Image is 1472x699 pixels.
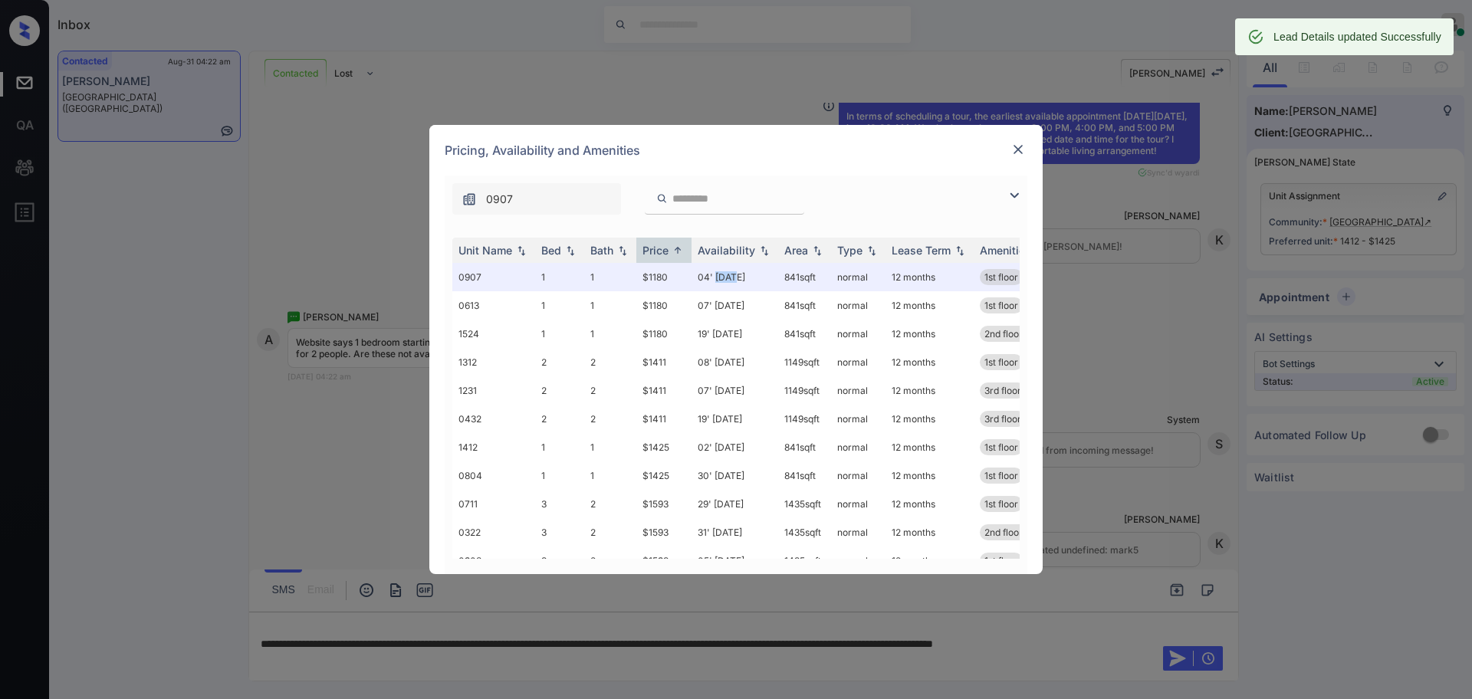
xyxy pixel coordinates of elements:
td: 2 [584,546,636,575]
td: normal [831,433,886,461]
td: 0322 [452,518,535,546]
span: 2nd floor [984,328,1023,340]
td: 2 [535,405,584,433]
td: 12 months [886,405,974,433]
td: 07' [DATE] [692,291,778,320]
td: 1149 sqft [778,376,831,405]
td: $1180 [636,263,692,291]
td: normal [831,320,886,348]
span: 1st floor [984,441,1018,453]
td: normal [831,461,886,490]
td: 1312 [452,348,535,376]
td: 08' [DATE] [692,348,778,376]
img: close [1010,142,1026,157]
td: 2 [535,376,584,405]
td: 12 months [886,348,974,376]
div: Bed [541,244,561,257]
td: 1 [535,433,584,461]
td: 1412 [452,433,535,461]
td: 1524 [452,320,535,348]
div: Area [784,244,808,257]
span: 1st floor [984,300,1018,311]
td: normal [831,546,886,575]
span: 1st floor [984,555,1018,566]
td: 05' [DATE] [692,546,778,575]
span: 1st floor [984,356,1018,368]
img: icon-zuma [656,192,668,205]
div: Type [837,244,863,257]
td: 30' [DATE] [692,461,778,490]
td: $1593 [636,518,692,546]
td: $1425 [636,461,692,490]
div: Lead Details updated Successfully [1273,23,1441,51]
td: 2 [584,518,636,546]
td: 1 [535,291,584,320]
td: 1 [584,433,636,461]
td: 3 [535,518,584,546]
td: 12 months [886,263,974,291]
td: 841 sqft [778,320,831,348]
td: normal [831,518,886,546]
td: 0908 [452,546,535,575]
td: 04' [DATE] [692,263,778,291]
td: 1149 sqft [778,348,831,376]
div: Bath [590,244,613,257]
td: 1149 sqft [778,405,831,433]
span: 3rd floor [984,413,1021,425]
td: normal [831,348,886,376]
td: 19' [DATE] [692,320,778,348]
td: 0432 [452,405,535,433]
td: $1593 [636,546,692,575]
td: 1435 sqft [778,518,831,546]
td: 841 sqft [778,461,831,490]
td: 31' [DATE] [692,518,778,546]
td: 0711 [452,490,535,518]
td: 1435 sqft [778,490,831,518]
td: 2 [584,490,636,518]
td: 2 [584,405,636,433]
td: 1231 [452,376,535,405]
td: 3 [535,546,584,575]
td: 12 months [886,461,974,490]
td: 841 sqft [778,433,831,461]
span: 1st floor [984,271,1018,283]
td: 1 [584,291,636,320]
td: 12 months [886,490,974,518]
td: $1180 [636,320,692,348]
div: Price [642,244,669,257]
td: 19' [DATE] [692,405,778,433]
td: 12 months [886,320,974,348]
img: sorting [757,245,772,256]
td: normal [831,263,886,291]
td: 841 sqft [778,291,831,320]
td: 29' [DATE] [692,490,778,518]
td: 2 [584,376,636,405]
td: $1411 [636,376,692,405]
td: 1 [535,320,584,348]
td: $1593 [636,490,692,518]
div: Amenities [980,244,1031,257]
td: 1 [584,320,636,348]
td: 2 [535,348,584,376]
img: icon-zuma [1005,186,1024,205]
td: normal [831,490,886,518]
td: 12 months [886,433,974,461]
td: $1180 [636,291,692,320]
span: 1st floor [984,470,1018,481]
td: 02' [DATE] [692,433,778,461]
td: 1 [535,263,584,291]
td: 0804 [452,461,535,490]
img: sorting [952,245,968,256]
td: 12 months [886,291,974,320]
td: 841 sqft [778,263,831,291]
div: Unit Name [458,244,512,257]
img: sorting [670,244,685,256]
td: normal [831,291,886,320]
td: 12 months [886,376,974,405]
td: 0907 [452,263,535,291]
td: 1435 sqft [778,546,831,575]
img: sorting [514,245,529,256]
span: 1st floor [984,498,1018,510]
img: sorting [810,245,825,256]
img: sorting [563,245,578,256]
